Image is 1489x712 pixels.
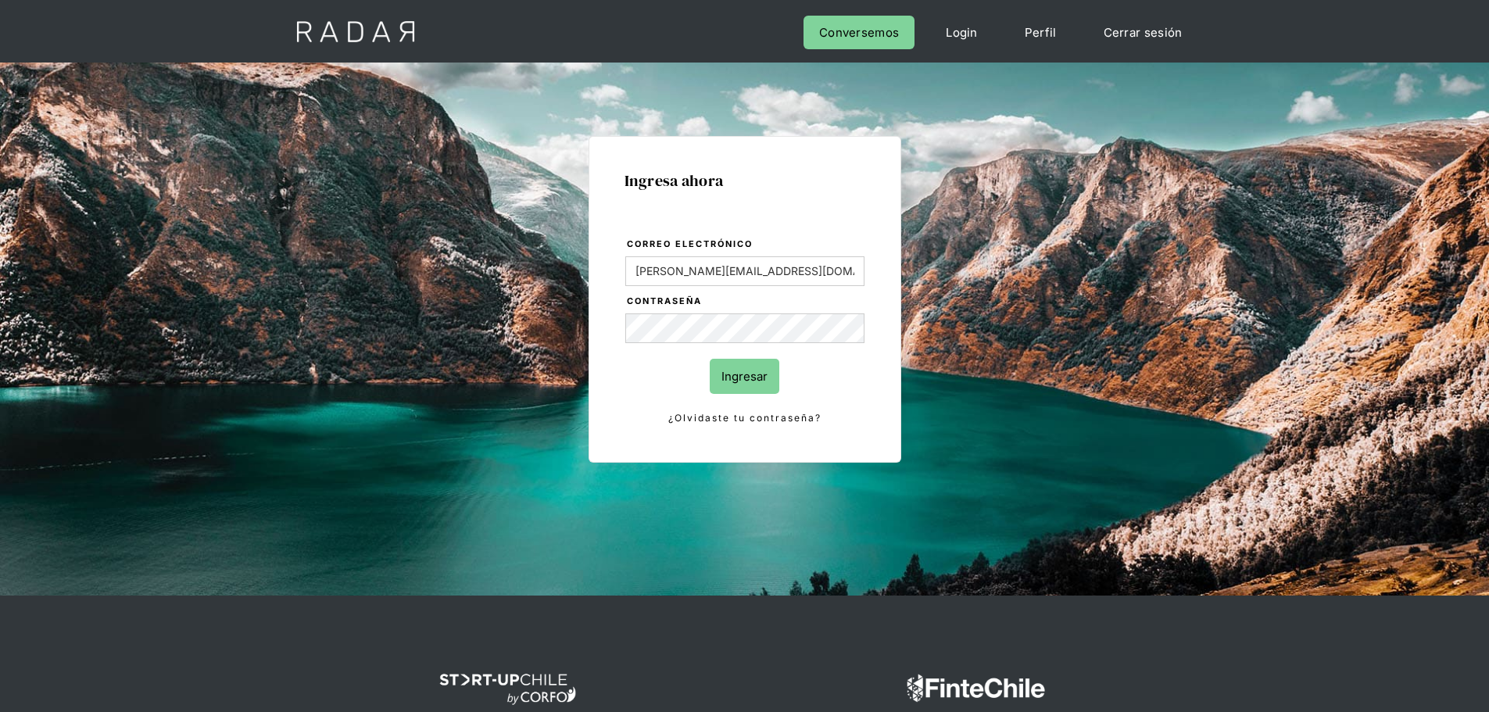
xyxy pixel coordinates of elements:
[1088,16,1198,49] a: Cerrar sesión
[1009,16,1072,49] a: Perfil
[930,16,993,49] a: Login
[804,16,915,49] a: Conversemos
[625,256,864,286] input: bruce@wayne.com
[627,237,864,252] label: Correo electrónico
[710,359,779,394] input: Ingresar
[625,172,865,189] h1: Ingresa ahora
[625,236,865,427] form: Login Form
[627,294,864,309] label: Contraseña
[625,410,864,427] a: ¿Olvidaste tu contraseña?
